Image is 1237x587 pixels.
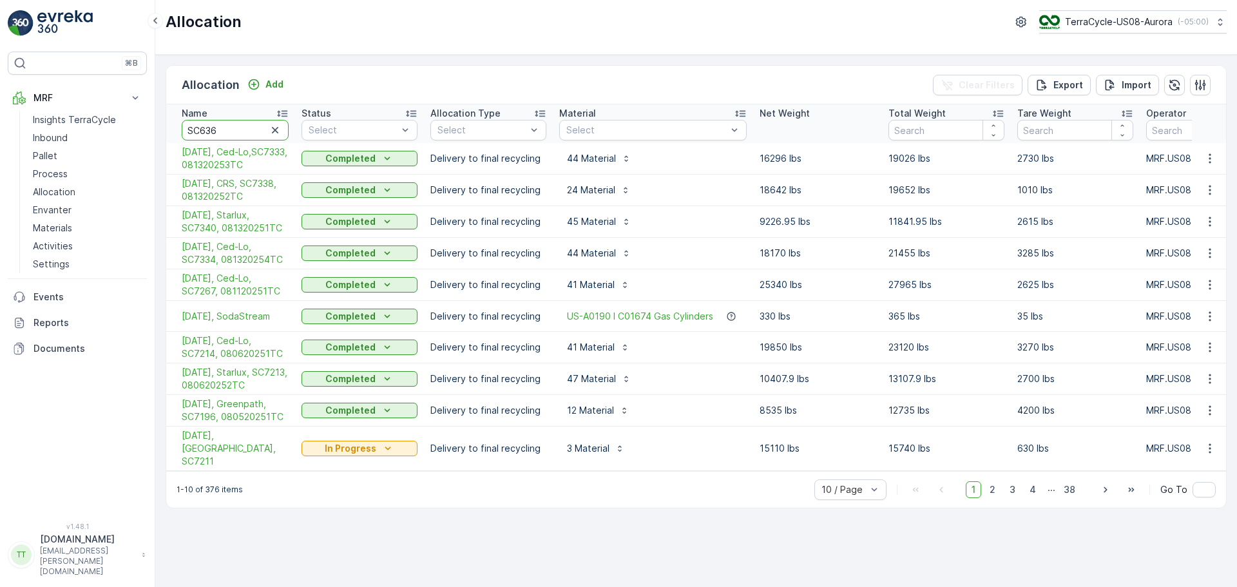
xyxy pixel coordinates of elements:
button: 47 Material [559,369,639,389]
a: 08/08/25, Ced-Lo, SC7214, 080620251TC [182,334,289,360]
p: 10407.9 lbs [760,372,876,385]
input: Search [182,120,289,140]
p: 47 Material [567,372,616,385]
button: Completed [302,245,417,261]
a: 08/18/25, Ced-Lo,SC7333, 081320253TC [182,146,289,171]
button: Completed [302,371,417,387]
p: MRF [34,91,121,104]
p: 41 Material [567,278,615,291]
a: Inbound [28,129,147,147]
p: 9226.95 lbs [760,215,876,228]
p: 41 Material [567,341,615,354]
p: TerraCycle-US08-Aurora [1065,15,1173,28]
a: US-A0190 I C01674 Gas Cylinders [567,310,713,323]
button: MRF [8,85,147,111]
p: Settings [33,258,70,271]
button: 12 Material [559,400,637,421]
p: Envanter [33,204,72,217]
span: [DATE], [GEOGRAPHIC_DATA], SC7211 [182,429,289,468]
p: 11841.95 lbs [888,215,1004,228]
p: 365 lbs [888,310,1004,323]
p: ... [1048,481,1055,498]
p: Operator [1146,107,1186,120]
p: Total Weight [888,107,946,120]
td: Delivery to final recycling [424,206,553,238]
p: Completed [325,215,376,228]
p: 630 lbs [1017,442,1133,455]
button: Export [1028,75,1091,95]
p: 27965 lbs [888,278,1004,291]
td: Delivery to final recycling [424,269,553,301]
p: Completed [325,310,376,323]
img: image_ci7OI47.png [1039,15,1060,29]
a: 08/08/25, Starlux, SC7213, 080620252TC [182,366,289,392]
td: Delivery to final recycling [424,175,553,206]
p: 25340 lbs [760,278,876,291]
p: Completed [325,184,376,197]
button: 44 Material [559,148,639,169]
a: Process [28,165,147,183]
p: 3285 lbs [1017,247,1133,260]
input: Search [888,120,1004,140]
span: [DATE], Ced-Lo,SC7333, 081320253TC [182,146,289,171]
p: 13107.9 lbs [888,372,1004,385]
a: 08/14/25, CRS, SC7338, 081320252TC [182,177,289,203]
a: Allocation [28,183,147,201]
button: 45 Material [559,211,639,232]
p: Allocation [182,76,240,94]
p: 24 Material [567,184,615,197]
td: Delivery to final recycling [424,332,553,363]
p: Material [559,107,596,120]
a: Settings [28,255,147,273]
p: Allocation Type [430,107,501,120]
a: Activities [28,237,147,255]
p: ( -05:00 ) [1178,17,1209,27]
p: 15110 lbs [760,442,876,455]
td: Delivery to final recycling [424,301,553,332]
p: Name [182,107,207,120]
a: Insights TerraCycle [28,111,147,129]
a: Envanter [28,201,147,219]
p: Materials [33,222,72,235]
p: Add [265,78,283,91]
p: 2730 lbs [1017,152,1133,165]
p: Activities [33,240,73,253]
p: 2700 lbs [1017,372,1133,385]
td: Delivery to final recycling [424,427,553,471]
button: TerraCycle-US08-Aurora(-05:00) [1039,10,1227,34]
img: logo_light-DOdMpM7g.png [37,10,93,36]
button: 24 Material [559,180,638,200]
span: Go To [1160,483,1187,496]
button: Completed [302,403,417,418]
button: Completed [302,309,417,324]
p: 15740 lbs [888,442,1004,455]
p: 45 Material [567,215,616,228]
p: 2615 lbs [1017,215,1133,228]
p: Net Weight [760,107,810,120]
p: 12 Material [567,404,614,417]
p: 3 Material [567,442,609,455]
span: [DATE], CRS, SC7338, 081320252TC [182,177,289,203]
p: 4200 lbs [1017,404,1133,417]
p: Completed [325,341,376,354]
p: 23120 lbs [888,341,1004,354]
p: Completed [325,247,376,260]
p: Allocation [33,186,75,198]
p: 2625 lbs [1017,278,1133,291]
p: 44 Material [567,247,616,260]
button: Completed [302,340,417,355]
p: Select [437,124,526,137]
p: 1-10 of 376 items [177,485,243,495]
input: Search [1017,120,1133,140]
p: 12735 lbs [888,404,1004,417]
div: TT [11,544,32,565]
a: Pallet [28,147,147,165]
a: Materials [28,219,147,237]
p: 16296 lbs [760,152,876,165]
p: Events [34,291,142,303]
p: 18642 lbs [760,184,876,197]
p: In Progress [325,442,376,455]
p: 35 lbs [1017,310,1133,323]
p: 19850 lbs [760,341,876,354]
td: Delivery to final recycling [424,238,553,269]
